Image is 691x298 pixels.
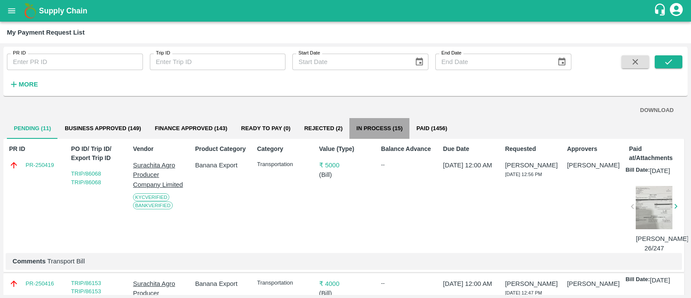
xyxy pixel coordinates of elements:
[381,160,434,169] div: --
[441,50,461,57] label: End Date
[71,144,124,163] p: PO ID/ Trip ID/ Export Trip ID
[234,118,297,139] button: Ready To Pay (0)
[7,77,40,92] button: More
[669,2,684,20] div: account of current user
[7,118,58,139] button: Pending (11)
[435,54,550,70] input: End Date
[2,1,22,21] button: open drawer
[148,118,234,139] button: Finance Approved (143)
[156,50,170,57] label: Trip ID
[71,170,101,186] a: TRIP/86068 TRIP/86068
[625,276,650,285] p: Bill Date:
[58,118,148,139] button: Business Approved (149)
[629,144,681,163] p: Paid at/Attachments
[19,81,38,88] strong: More
[7,27,85,38] div: My Payment Request List
[381,144,434,154] p: Balance Advance
[13,256,675,266] p: Transport Bill
[195,144,248,154] p: Product Category
[650,166,670,176] p: [DATE]
[257,144,310,154] p: Category
[257,160,310,169] p: Transportation
[505,290,542,295] span: [DATE] 12:47 PM
[319,160,372,170] p: ₹ 5000
[13,50,26,57] label: PR ID
[319,288,372,298] p: ( Bill )
[650,276,670,285] p: [DATE]
[71,280,101,295] a: TRIP/86153 TRIP/86153
[133,193,169,201] span: KYC Verified
[636,234,672,253] p: [PERSON_NAME]/S/25-26/247
[257,279,310,287] p: Transportation
[567,279,620,288] p: [PERSON_NAME]
[133,202,173,209] span: Bank Verified
[505,160,558,170] p: [PERSON_NAME]
[25,161,54,170] a: PR-250419
[39,6,87,15] b: Supply Chain
[567,144,620,154] p: Approvers
[39,5,653,17] a: Supply Chain
[554,54,570,70] button: Choose date
[505,172,542,177] span: [DATE] 12:56 PM
[9,144,62,154] p: PR ID
[381,279,434,288] div: --
[195,279,248,288] p: Banana Export
[292,54,407,70] input: Start Date
[298,50,320,57] label: Start Date
[25,279,54,288] a: PR-250416
[22,2,39,19] img: logo
[409,118,454,139] button: Paid (1456)
[7,54,143,70] input: Enter PR ID
[443,144,496,154] p: Due Date
[625,166,650,176] p: Bill Date:
[319,144,372,154] p: Value (Type)
[195,160,248,170] p: Banana Export
[349,118,409,139] button: In Process (15)
[319,279,372,288] p: ₹ 4000
[653,3,669,19] div: customer-support
[133,160,186,189] p: Surachita Agro Producer Company Limited
[13,258,46,265] b: Comments
[505,144,558,154] p: Requested
[505,279,558,288] p: [PERSON_NAME]
[443,160,496,170] p: [DATE] 12:00 AM
[637,103,677,118] button: DOWNLOAD
[411,54,428,70] button: Choose date
[443,279,496,288] p: [DATE] 12:00 AM
[567,160,620,170] p: [PERSON_NAME]
[319,170,372,179] p: ( Bill )
[150,54,286,70] input: Enter Trip ID
[297,118,349,139] button: Rejected (2)
[133,144,186,154] p: Vendor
